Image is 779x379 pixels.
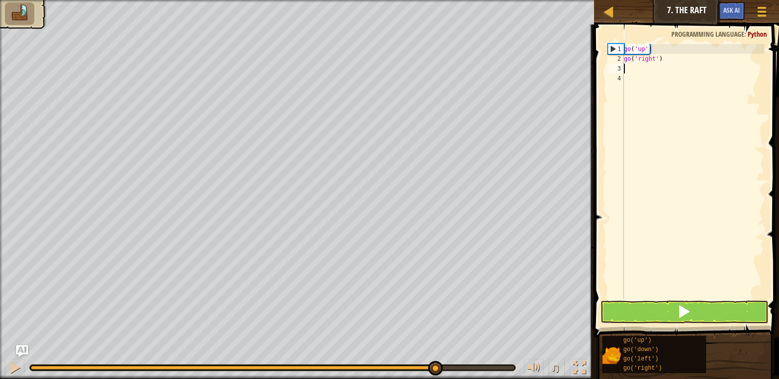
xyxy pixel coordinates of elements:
[718,2,745,20] button: Ask AI
[570,359,589,379] button: Toggle fullscreen
[623,355,659,362] span: go('left')
[671,29,744,39] span: Programming language
[608,73,624,83] div: 4
[608,54,624,64] div: 2
[744,29,748,39] span: :
[5,359,24,379] button: Ctrl + P: Pause
[16,345,28,357] button: Ask AI
[549,359,565,379] button: ♫
[524,359,544,379] button: Adjust volume
[748,29,767,39] span: Python
[623,346,659,353] span: go('down')
[608,64,624,73] div: 3
[600,301,768,323] button: Shift+Enter: Run current code.
[602,346,621,365] img: portrait.png
[723,5,740,15] span: Ask AI
[550,360,560,375] span: ♫
[750,2,774,25] button: Show game menu
[623,365,662,372] span: go('right')
[623,337,652,344] span: go('up')
[608,44,624,54] div: 1
[5,2,34,25] li: Go to the raft.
